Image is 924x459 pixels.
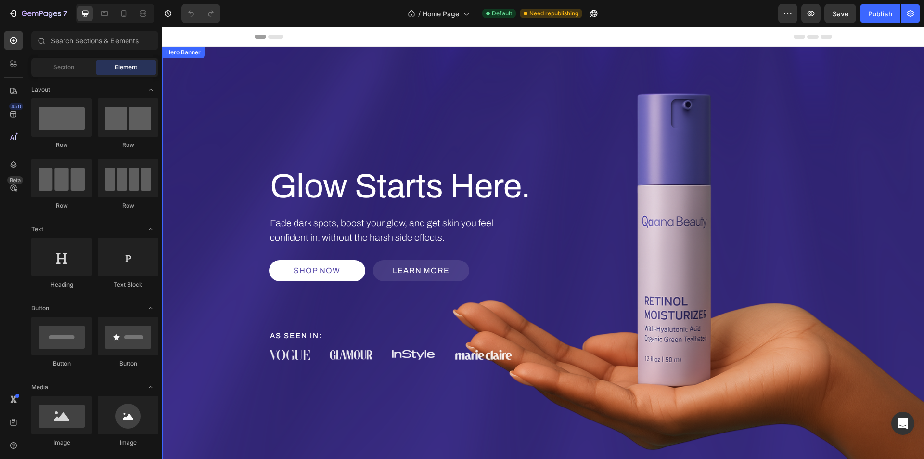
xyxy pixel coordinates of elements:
div: Row [31,141,92,149]
span: Need republishing [529,9,578,18]
p: 7 [63,8,67,19]
span: Element [115,63,137,72]
span: Button [31,304,49,313]
div: Image [31,438,92,447]
button: 7 [4,4,72,23]
span: Home Page [423,9,459,19]
input: Search Sections & Elements [31,31,158,50]
div: Heading [31,280,92,289]
div: Button [98,359,158,368]
div: Row [98,141,158,149]
span: / [418,9,421,19]
iframe: Design area [162,27,924,459]
span: Toggle open [143,82,158,97]
img: gempages_578849715588694913-f23d9391-1080-4b57-8100-2cef78bfadee.png [292,322,350,333]
div: Button [31,359,92,368]
div: Open Intercom Messenger [891,412,914,435]
button: Publish [860,4,900,23]
a: Learn More [211,233,307,254]
img: gempages_578849715588694913-8a1180cb-d8ba-4521-8c91-80637f4c7985.png [107,323,148,333]
p: Learn More [231,238,287,249]
span: Toggle open [143,301,158,316]
div: Image [98,438,158,447]
div: Undo/Redo [181,4,220,23]
img: gempages_578849715588694913-ad7f0067-713c-4c2b-a910-f33b1ba809ab.png [230,323,273,333]
button: Save [824,4,856,23]
div: 450 [9,103,23,110]
div: Row [31,201,92,210]
div: Hero Banner [2,21,40,30]
span: Save [833,10,848,18]
span: Default [492,9,512,18]
span: Toggle open [143,222,158,237]
div: Row [98,201,158,210]
div: Text Block [98,280,158,289]
span: Media [31,383,48,392]
p: As seen in: [108,303,395,315]
div: Publish [868,9,892,19]
img: gempages_578849715588694913-938dc7dd-7607-4a9f-be1b-54cc4f51dd0a.png [167,323,210,333]
div: Beta [7,176,23,184]
span: Toggle open [143,380,158,395]
span: Text [31,225,43,234]
span: Layout [31,85,50,94]
span: Section [53,63,74,72]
